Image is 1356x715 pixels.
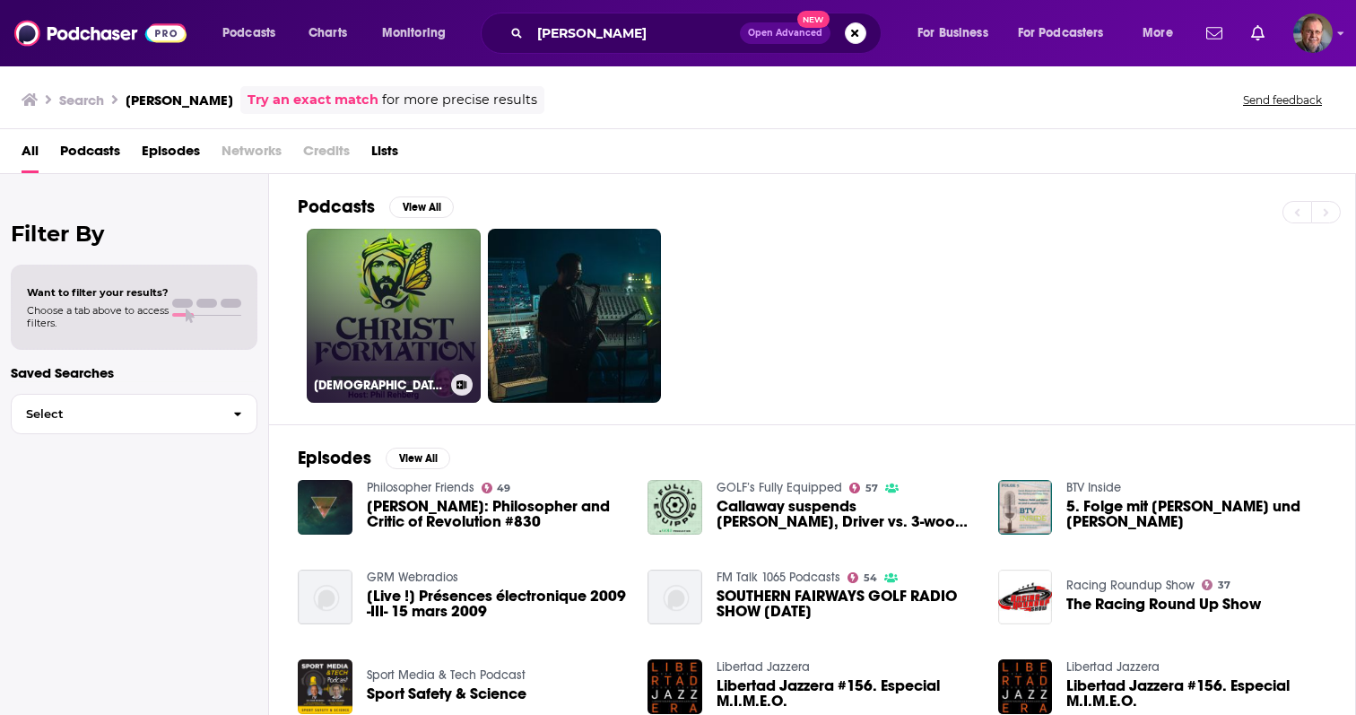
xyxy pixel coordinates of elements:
img: Sport Safety & Science [298,659,352,714]
a: Callaway suspends Phil, Driver vs. 3-wood Robot Testing | Interview: Bridgestone’s Adam Rehberg t... [717,499,977,529]
a: GRM Webradios [367,570,458,585]
a: Episodes [142,136,200,173]
a: [Live !] Présences électronique 2009 -III- 15 mars 2009 [367,589,627,619]
span: for more precise results [382,90,537,110]
h3: [PERSON_NAME] [126,92,233,109]
span: SOUTHERN FAIRWAYS GOLF RADIO SHOW [DATE] [717,589,977,619]
span: 49 [497,484,510,493]
button: Select [11,394,257,434]
button: open menu [210,19,299,48]
a: 37 [1202,580,1230,590]
span: For Business [917,21,988,46]
img: 5. Folge mit Max Rehberg und Philip Florig [998,480,1053,535]
button: open menu [1130,19,1195,48]
img: User Profile [1293,13,1333,53]
div: Search podcasts, credits, & more... [498,13,899,54]
button: View All [389,196,454,218]
img: SOUTHERN FAIRWAYS GOLF RADIO SHOW 2-17-19 [648,570,702,624]
a: FM Talk 1065 Podcasts [717,570,840,585]
span: Podcasts [222,21,275,46]
a: All [22,136,39,173]
a: BTV Inside [1066,480,1121,495]
a: Sport Safety & Science [367,686,526,702]
img: Libertad Jazzera #156. Especial M.I.M.E.O. [648,659,702,714]
button: open menu [1006,19,1130,48]
span: New [797,11,830,28]
span: Choose a tab above to access filters. [27,304,169,329]
button: Send feedback [1238,92,1327,108]
span: Networks [222,136,282,173]
a: SOUTHERN FAIRWAYS GOLF RADIO SHOW 2-17-19 [717,589,977,619]
a: 54 [847,572,877,583]
span: Select [12,408,219,420]
a: Libertad Jazzera [717,659,810,675]
a: August Wilhelm Rehberg: Philosopher and Critic of Revolution #830 [298,480,352,535]
a: PodcastsView All [298,196,454,218]
input: Search podcasts, credits, & more... [530,19,740,48]
a: Sport Media & Tech Podcast [367,667,526,683]
a: GOLF’s Fully Equipped [717,480,842,495]
a: 49 [482,483,511,493]
span: Monitoring [382,21,446,46]
span: Charts [309,21,347,46]
img: Podchaser - Follow, Share and Rate Podcasts [14,16,187,50]
button: View All [386,448,450,469]
a: Podcasts [60,136,120,173]
a: The Racing Round Up Show [1066,597,1261,612]
a: 57 [849,483,878,493]
img: Callaway suspends Phil, Driver vs. 3-wood Robot Testing | Interview: Bridgestone’s Adam Rehberg t... [648,480,702,535]
span: Want to filter your results? [27,286,169,299]
a: Libertad Jazzera [1066,659,1160,675]
button: Open AdvancedNew [740,22,830,44]
button: open menu [369,19,469,48]
a: Libertad Jazzera #156. Especial M.I.M.E.O. [1066,678,1326,709]
span: Logged in as dan82658 [1293,13,1333,53]
a: EpisodesView All [298,447,450,469]
span: [PERSON_NAME]: Philosopher and Critic of Revolution #830 [367,499,627,529]
a: Racing Roundup Show [1066,578,1195,593]
a: Philosopher Friends [367,480,474,495]
img: Libertad Jazzera #156. Especial M.I.M.E.O. [998,659,1053,714]
h3: [DEMOGRAPHIC_DATA] Formation: Practical Discipleship [314,378,444,393]
a: Try an exact match [248,90,378,110]
a: Libertad Jazzera #156. Especial M.I.M.E.O. [717,678,977,709]
img: The Racing Round Up Show [998,570,1053,624]
a: [DEMOGRAPHIC_DATA] Formation: Practical Discipleship [307,229,481,403]
h2: Episodes [298,447,371,469]
span: For Podcasters [1018,21,1104,46]
a: Lists [371,136,398,173]
a: Show notifications dropdown [1244,18,1272,48]
h3: Search [59,92,104,109]
a: 5. Folge mit Max Rehberg und Philip Florig [1066,499,1326,529]
span: 5. Folge mit [PERSON_NAME] und [PERSON_NAME] [1066,499,1326,529]
span: 57 [865,484,878,493]
span: Callaway suspends [PERSON_NAME], Driver vs. 3-wood Robot Testing | Interview: Bridgestone’s [PERS... [717,499,977,529]
span: Credits [303,136,350,173]
h2: Filter By [11,221,257,247]
a: Charts [297,19,358,48]
span: Open Advanced [748,29,822,38]
a: Show notifications dropdown [1199,18,1230,48]
button: Show profile menu [1293,13,1333,53]
h2: Podcasts [298,196,375,218]
button: open menu [905,19,1011,48]
a: August Wilhelm Rehberg: Philosopher and Critic of Revolution #830 [367,499,627,529]
img: [Live !] Présences électronique 2009 -III- 15 mars 2009 [298,570,352,624]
